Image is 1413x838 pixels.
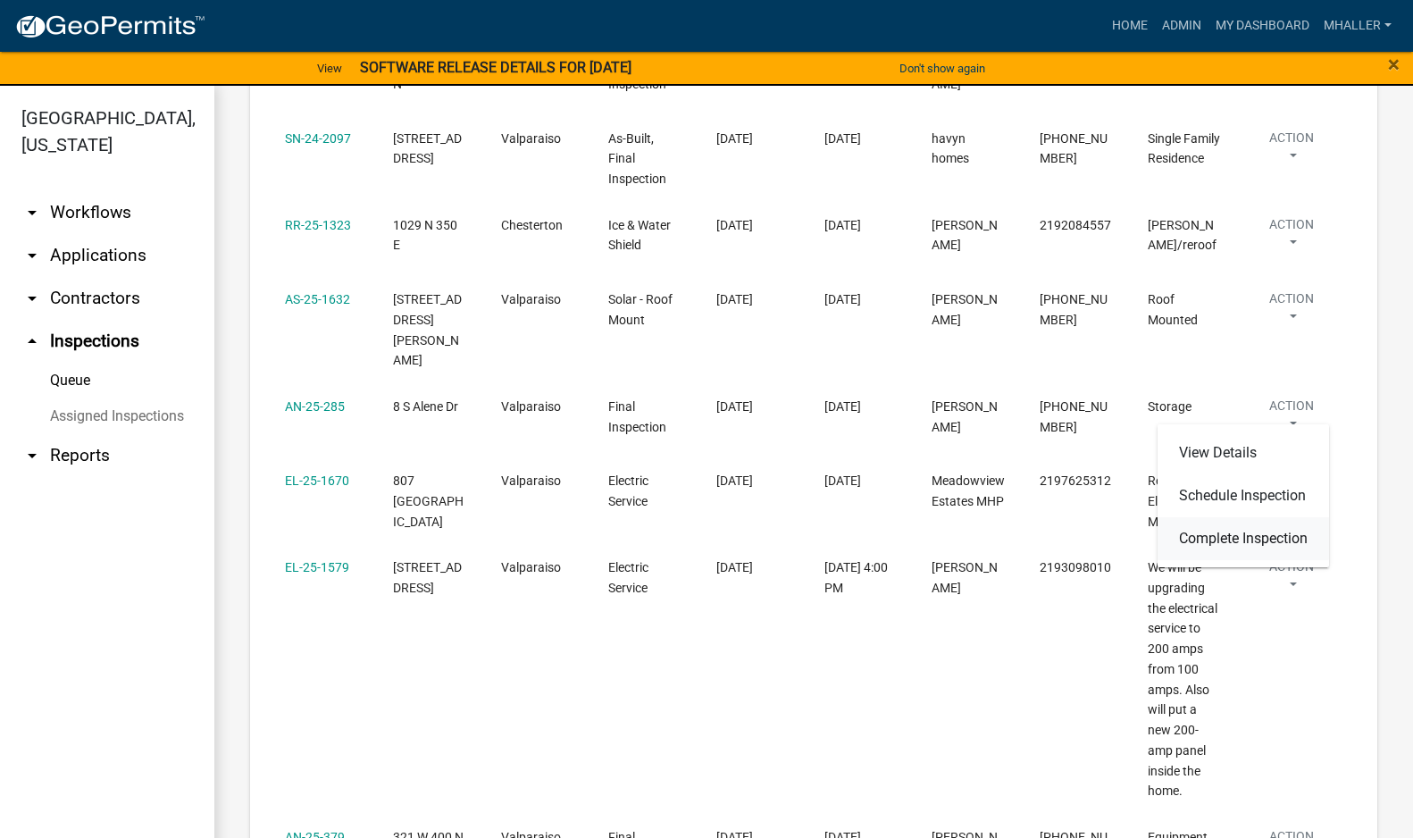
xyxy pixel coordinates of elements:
span: Linda Panagiotidis [932,218,998,253]
span: Solar - Roof Mount [608,292,673,327]
a: View Details [1158,432,1329,474]
span: Final Inspection [608,399,666,434]
div: [DATE] [824,397,898,417]
i: arrow_drop_down [21,245,43,266]
span: 2193098010 [1040,560,1111,574]
span: Roof Mounted [1148,292,1198,327]
span: havyn homes [932,131,969,166]
a: mhaller [1317,9,1399,43]
div: Action [1158,424,1329,567]
a: RR-25-1323 [285,218,351,232]
a: View [310,54,349,83]
span: × [1388,52,1400,77]
a: SN-24-2097 [285,131,351,146]
i: arrow_drop_up [21,331,43,352]
span: Valparaiso [501,292,561,306]
a: EL-25-1579 [285,560,349,574]
span: 2192084557 [1040,218,1111,232]
div: [DATE] [824,215,898,236]
span: (262) 442-1332 [1040,399,1108,434]
span: Electric Service [608,560,648,595]
span: 09/03/2025 [716,560,753,574]
span: 2551 Domke Ct [393,292,462,367]
button: Don't show again [892,54,992,83]
span: As-Built, Final Inspection [608,131,666,187]
span: Valparaiso [501,473,561,488]
span: Nicholas Meyer [932,399,998,434]
span: 1029 N 350 E [393,218,457,253]
div: [DATE] [824,129,898,149]
span: 555-555-5555 [1040,131,1108,166]
span: Mark Jason Budzevski [932,560,998,595]
span: Valparaiso [501,560,561,574]
i: arrow_drop_down [21,445,43,466]
button: Action [1255,215,1328,260]
span: We will be upgrading the electrical service to 200 amps from 100 amps. Also will put a new 200-am... [1148,560,1217,798]
span: 8 S Alene Dr [393,399,458,414]
a: Schedule Inspection [1158,474,1329,517]
span: Lee detach/reroof [1148,218,1217,253]
button: Action [1255,397,1328,441]
a: AS-25-1632 [285,292,350,306]
span: Storage [1148,399,1191,414]
div: [DATE] [824,471,898,491]
i: arrow_drop_down [21,288,43,309]
button: Action [1255,289,1328,334]
button: Close [1388,54,1400,75]
span: Valparaiso [501,399,561,414]
a: My Dashboard [1208,9,1317,43]
span: 09/02/2025 [716,218,753,232]
div: [DATE] 4:00 PM [824,557,898,599]
span: Electric Service [608,473,648,508]
span: 317-407-8967 [1040,292,1108,327]
button: Action [1255,557,1328,602]
a: AN-25-285 [285,399,345,414]
span: 305 Apple Grove Ln [393,131,462,166]
span: 2702 Maplewood Ave [393,560,462,595]
span: 08/28/2025 [716,131,753,146]
span: Rebecca Reid [932,56,998,91]
strong: SOFTWARE RELEASE DETAILS FOR [DATE] [360,59,631,76]
span: Chesterton [501,218,563,232]
span: Single Family Residence [1148,131,1220,166]
span: Meadowview Estates MHP [932,473,1005,508]
span: 09/03/2025 [716,473,753,488]
span: 09/02/2025 [716,292,753,306]
button: Action [1255,129,1328,173]
span: 479 E 1100 N [393,56,456,91]
a: EL-25-1670 [285,473,349,488]
a: Complete Inspection [1158,517,1329,560]
i: arrow_drop_down [21,202,43,223]
a: Home [1105,9,1155,43]
span: Restart Electric to Mobile Home [1148,473,1220,529]
span: 09/03/2025 [716,399,753,414]
span: 2197625312 [1040,473,1111,488]
a: Admin [1155,9,1208,43]
span: Addam Rodine [932,292,998,327]
span: Valparaiso [501,131,561,146]
span: 807 Greenfield [393,473,464,529]
span: Final Inspection [608,56,666,91]
div: [DATE] [824,289,898,310]
span: Ice & Water Shield [608,218,671,253]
